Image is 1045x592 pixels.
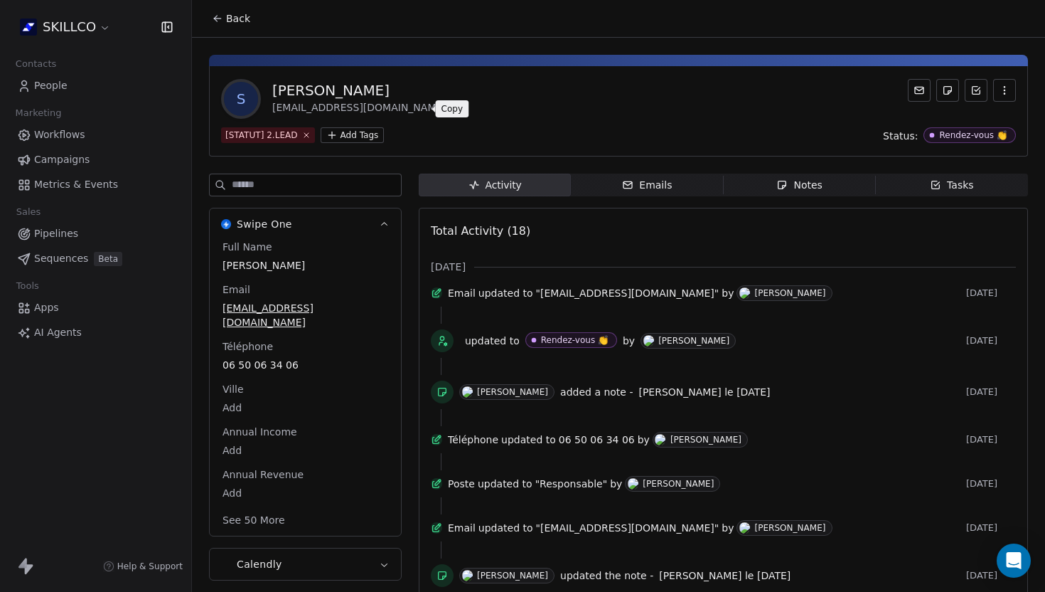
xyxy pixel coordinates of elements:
[722,286,734,300] span: by
[659,570,791,581] span: [PERSON_NAME] le [DATE]
[226,11,250,26] span: Back
[465,334,520,348] span: updated to
[221,219,231,229] img: Swipe One
[223,401,388,415] span: Add
[966,434,1016,445] span: [DATE]
[9,53,63,75] span: Contacts
[638,384,770,401] a: [PERSON_NAME] le [DATE]
[203,6,259,31] button: Back
[501,433,556,447] span: updated to
[659,567,791,584] a: [PERSON_NAME] le [DATE]
[643,335,654,347] img: M
[536,286,719,300] span: "[EMAIL_ADDRESS][DOMAIN_NAME]"
[477,571,548,581] div: [PERSON_NAME]
[11,148,180,171] a: Campaigns
[237,217,292,231] span: Swipe One
[210,208,401,240] button: Swipe OneSwipe One
[610,477,622,491] span: by
[776,178,822,193] div: Notes
[623,334,635,348] span: by
[754,288,825,298] div: [PERSON_NAME]
[441,103,463,115] p: Copy
[34,78,68,93] span: People
[478,477,532,491] span: updated to
[17,15,114,39] button: SKILLCO
[431,260,466,274] span: [DATE]
[225,129,298,142] div: [STATUT] 2.LEAD
[223,358,388,372] span: 06 50 06 34 06
[541,335,609,345] div: Rendez-vous 👏
[478,521,533,535] span: updated to
[966,478,1016,490] span: [DATE]
[34,300,59,315] span: Apps
[448,521,476,535] span: Email
[34,251,88,266] span: Sequences
[223,443,388,458] span: Add
[448,477,475,491] span: Poste
[535,477,607,491] span: "Responsable"
[220,282,253,297] span: Email
[214,507,294,533] button: See 50 More
[754,523,825,533] div: [PERSON_NAME]
[722,521,734,535] span: by
[658,336,729,346] div: [PERSON_NAME]
[34,226,78,241] span: Pipelines
[117,561,183,572] span: Help & Support
[272,100,466,117] div: [EMAIL_ADDRESS][DOMAIN_NAME]
[223,301,388,329] span: [EMAIL_ADDRESS][DOMAIN_NAME]
[638,433,650,447] span: by
[966,335,1016,347] span: [DATE]
[966,287,1016,299] span: [DATE]
[930,178,974,193] div: Tasks
[220,425,300,439] span: Annual Income
[477,387,548,397] div: [PERSON_NAME]
[966,570,1016,581] span: [DATE]
[11,123,180,147] a: Workflows
[655,434,665,445] img: M
[11,321,180,344] a: AI Agents
[220,382,247,396] span: Ville
[739,522,750,534] img: M
[10,275,45,297] span: Tools
[739,287,750,299] img: M
[94,252,122,266] span: Beta
[560,385,633,399] span: added a note -
[559,433,635,447] span: 06 50 06 34 06
[220,339,276,354] span: Téléphone
[34,127,85,142] span: Workflows
[220,467,306,482] span: Annual Revenue
[11,173,180,196] a: Metrics & Events
[670,435,741,445] div: [PERSON_NAME]
[448,433,498,447] span: Téléphone
[223,258,388,273] span: [PERSON_NAME]
[272,80,466,100] div: [PERSON_NAME]
[966,522,1016,534] span: [DATE]
[628,478,638,490] img: M
[462,570,473,581] img: M
[939,130,1007,140] div: Rendez-vous 👏
[638,386,770,398] span: [PERSON_NAME] le [DATE]
[321,127,385,143] button: Add Tags
[560,569,653,583] span: updated the note -
[223,486,388,500] span: Add
[643,479,714,489] div: [PERSON_NAME]
[11,74,180,97] a: People
[224,82,258,116] span: S
[34,325,82,340] span: AI Agents
[11,222,180,245] a: Pipelines
[11,296,180,319] a: Apps
[20,18,37,36] img: Skillco%20logo%20icon%20(2).png
[10,201,47,223] span: Sales
[220,240,275,254] span: Full Name
[448,286,476,300] span: Email
[34,152,90,167] span: Campaigns
[431,224,530,238] span: Total Activity (18)
[9,102,68,124] span: Marketing
[622,178,672,193] div: Emails
[103,561,183,572] a: Help & Support
[43,18,96,36] span: SKILLCO
[478,286,533,300] span: updated to
[11,247,180,270] a: SequencesBeta
[462,386,473,398] img: M
[210,240,401,536] div: Swipe OneSwipe One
